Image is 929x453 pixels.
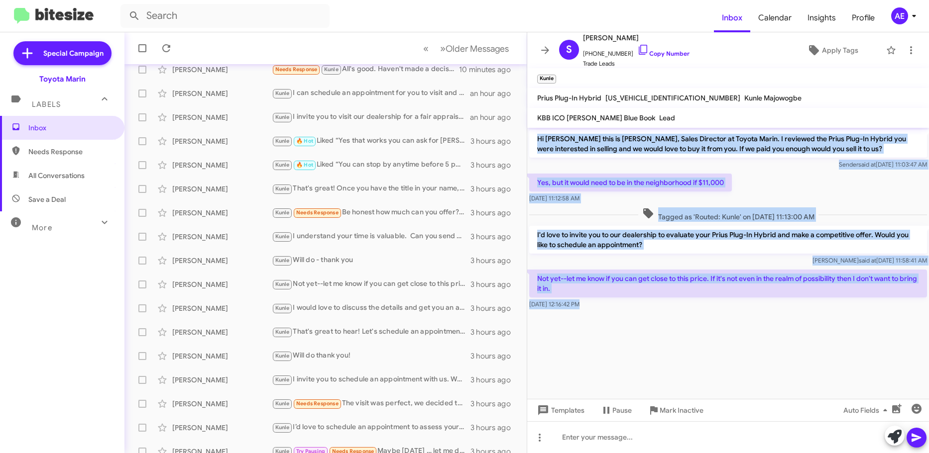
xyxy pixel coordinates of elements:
[28,171,85,181] span: All Conversations
[470,112,519,122] div: an hour ago
[272,398,470,409] div: The visit was perfect, we decided to go a different route.
[275,400,290,407] span: Kunle
[275,209,290,216] span: Kunle
[470,136,519,146] div: 3 hours ago
[172,351,272,361] div: [PERSON_NAME]
[659,113,675,122] span: Lead
[744,93,802,102] span: Kunle Majowogbe
[529,194,580,202] span: [DATE] 11:12:58 AM
[417,38,435,59] button: Previous
[418,38,515,59] nav: Page navigation example
[275,305,290,311] span: Kunle
[272,231,470,242] div: I understand your time is valuable. Can you send me the VIN and current miles? How are the tires ...
[275,257,290,264] span: Kunle
[120,4,330,28] input: Search
[843,401,891,419] span: Auto Fields
[32,223,52,232] span: More
[172,256,272,266] div: [PERSON_NAME]
[750,3,800,32] a: Calendar
[172,423,272,433] div: [PERSON_NAME]
[822,41,858,59] span: Apply Tags
[423,42,429,55] span: «
[470,279,519,289] div: 3 hours ago
[272,326,470,338] div: That's great to hear! Let's schedule an appointment to discuss the details and make the process q...
[470,351,519,361] div: 3 hours ago
[272,64,459,75] div: All's good. Haven't made a decision on path forward yet
[172,112,272,122] div: [PERSON_NAME]
[172,279,272,289] div: [PERSON_NAME]
[537,75,556,84] small: Kunle
[32,100,61,109] span: Labels
[440,42,446,55] span: »
[637,50,690,57] a: Copy Number
[272,159,470,171] div: Liked “You can stop by anytime before 5 pm. Thank you!”
[470,160,519,170] div: 3 hours ago
[434,38,515,59] button: Next
[714,3,750,32] a: Inbox
[446,43,509,54] span: Older Messages
[470,303,519,313] div: 3 hours ago
[583,44,690,59] span: [PHONE_NUMBER]
[172,65,272,75] div: [PERSON_NAME]
[470,399,519,409] div: 3 hours ago
[272,350,470,362] div: Will do thank you!
[470,232,519,242] div: 3 hours ago
[813,257,927,264] span: [PERSON_NAME] [DATE] 11:58:41 AM
[470,208,519,218] div: 3 hours ago
[28,147,113,157] span: Needs Response
[272,374,470,385] div: I invite you to schedule an appointment with us. We can evaluate your Atlas and make a fair offer...
[172,399,272,409] div: [PERSON_NAME]
[272,278,470,290] div: Not yet--let me know if you can get close to this price. If it's not even in the realm of possibi...
[537,93,601,102] span: Prius Plug-In Hybrid
[583,59,690,69] span: Trade Leads
[324,66,339,73] span: Kunle
[172,89,272,98] div: [PERSON_NAME]
[272,135,470,147] div: Liked “Yes that works you can ask for [PERSON_NAME] and he will appraise your X3. Thank you!”
[272,207,470,218] div: Be honest how much can you offer? For a 2007 with 141,000 Clean title. In good condition I know y...
[275,114,290,120] span: Kunle
[28,194,66,204] span: Save a Deal
[275,66,318,73] span: Needs Response
[883,7,918,24] button: AE
[858,161,876,168] span: said at
[28,123,113,133] span: Inbox
[839,161,927,168] span: Sender [DATE] 11:03:47 AM
[859,257,876,264] span: said at
[39,74,86,84] div: Toyota Marin
[172,184,272,194] div: [PERSON_NAME]
[275,233,290,240] span: Kunle
[891,7,908,24] div: AE
[272,422,470,433] div: I’d love to schedule an appointment to assess your Highlander in person and discuss it further. W...
[275,376,290,383] span: Kunle
[800,3,844,32] a: Insights
[275,138,290,144] span: Kunle
[296,138,313,144] span: 🔥 Hot
[529,130,927,158] p: Hi [PERSON_NAME] this is [PERSON_NAME], Sales Director at Toyota Marin. I reviewed the Prius Plug...
[583,32,690,44] span: [PERSON_NAME]
[172,208,272,218] div: [PERSON_NAME]
[272,88,470,99] div: I can schedule an appointment for you to visit and get a competitive offer on your Model Y. Would...
[529,300,580,308] span: [DATE] 12:16:42 PM
[272,111,470,123] div: I invite you to visit our dealership for a fair appraisal of your F150 Supercrew Cab. Would you l...
[172,327,272,337] div: [PERSON_NAME]
[275,353,290,359] span: Kunle
[296,400,339,407] span: Needs Response
[529,270,927,297] p: Not yet--let me know if you can get close to this price. If it's not even in the realm of possibi...
[172,136,272,146] div: [PERSON_NAME]
[660,401,703,419] span: Mark Inactive
[529,226,927,254] p: I'd love to invite you to our dealership to evaluate your Prius Plug-In Hybrid and make a competi...
[172,160,272,170] div: [PERSON_NAME]
[535,401,584,419] span: Templates
[172,375,272,385] div: [PERSON_NAME]
[784,41,882,59] button: Apply Tags
[172,303,272,313] div: [PERSON_NAME]
[272,183,470,194] div: That's great! Once you have the title in your name, let's schedule a convenient time for you to b...
[470,375,519,385] div: 3 hours ago
[844,3,883,32] a: Profile
[459,65,519,75] div: 10 minutes ago
[470,423,519,433] div: 3 hours ago
[592,401,640,419] button: Pause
